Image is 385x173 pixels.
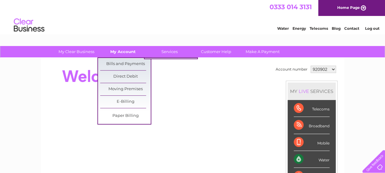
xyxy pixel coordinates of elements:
a: Telecoms [147,58,197,70]
a: Services [144,46,195,57]
div: Water [294,151,330,168]
a: Customer Help [191,46,241,57]
div: Telecoms [294,100,330,117]
a: Water [277,26,289,31]
a: My Account [98,46,148,57]
div: LIVE [297,88,310,94]
a: Direct Debit [100,71,151,83]
div: Clear Business is a trading name of Verastar Limited (registered in [GEOGRAPHIC_DATA] No. 3667643... [48,3,338,30]
a: Make A Payment [237,46,288,57]
a: 0333 014 3131 [270,3,312,11]
div: MY SERVICES [288,83,336,100]
a: Telecoms [310,26,328,31]
a: Moving Premises [100,83,151,95]
img: logo.png [13,16,45,35]
a: E-Billing [100,96,151,108]
a: Blog [332,26,341,31]
a: Log out [365,26,379,31]
a: Contact [344,26,359,31]
a: Paper Billing [100,110,151,122]
a: My Clear Business [51,46,102,57]
div: Mobile [294,134,330,151]
a: Bills and Payments [100,58,151,70]
td: Account number [274,64,309,75]
a: Energy [293,26,306,31]
div: Broadband [294,117,330,134]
